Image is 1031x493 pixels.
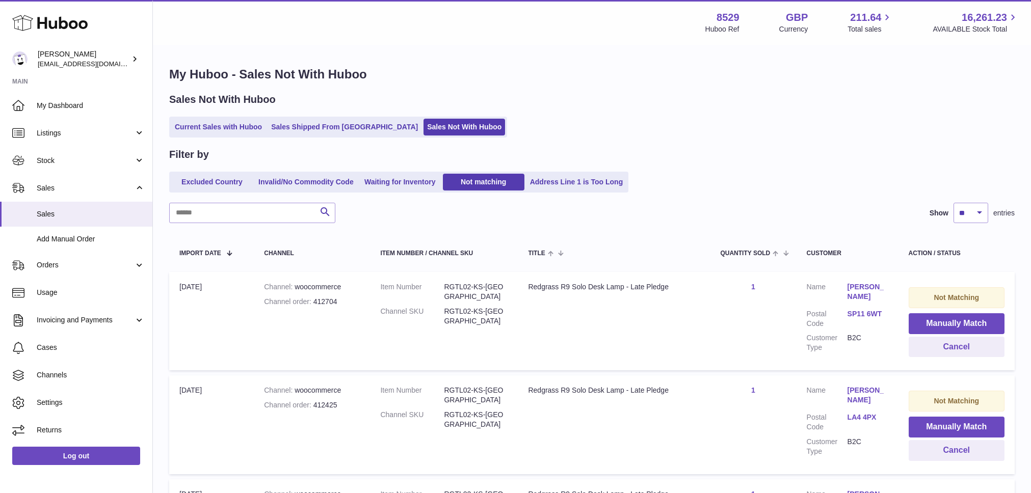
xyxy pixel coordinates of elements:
div: Huboo Ref [705,24,739,34]
div: Customer [807,250,888,257]
button: Manually Match [909,417,1004,437]
dd: RGTL02-KS-[GEOGRAPHIC_DATA] [444,307,508,326]
dt: Channel SKU [380,410,444,429]
strong: GBP [786,11,808,24]
dd: B2C [848,333,888,352]
h2: Filter by [169,148,209,161]
span: Import date [179,250,221,257]
div: Redgrass R9 Solo Desk Lamp - Late Pledge [528,386,700,395]
span: Title [528,250,545,257]
span: [EMAIL_ADDRESS][DOMAIN_NAME] [38,60,150,68]
dt: Channel SKU [380,307,444,326]
button: Cancel [909,337,1004,358]
div: Channel [264,250,360,257]
a: Not matching [443,174,524,190]
strong: Not Matching [934,293,979,302]
span: Sales [37,209,145,219]
dt: Item Number [380,386,444,405]
span: Invoicing and Payments [37,315,134,325]
a: [PERSON_NAME] [848,386,888,405]
a: 211.64 Total sales [848,11,893,34]
dt: Postal Code [807,413,848,432]
dd: RGTL02-KS-[GEOGRAPHIC_DATA] [444,410,508,429]
div: [PERSON_NAME] [38,49,129,69]
button: Cancel [909,440,1004,461]
strong: Channel order [264,401,313,409]
span: Sales [37,183,134,193]
button: Manually Match [909,313,1004,334]
span: Channels [37,370,145,380]
strong: Channel [264,386,295,394]
a: SP11 6WT [848,309,888,319]
a: Log out [12,447,140,465]
a: 1 [751,283,755,291]
td: [DATE] [169,272,254,370]
div: 412704 [264,297,360,307]
strong: Channel [264,283,295,291]
dt: Item Number [380,282,444,302]
label: Show [930,208,948,218]
span: Cases [37,343,145,352]
td: [DATE] [169,375,254,474]
strong: 8529 [717,11,739,24]
a: Address Line 1 is Too Long [526,174,627,190]
a: Sales Shipped From [GEOGRAPHIC_DATA] [268,119,421,135]
span: 16,261.23 [962,11,1007,24]
span: Orders [37,260,134,270]
dd: RGTL02-KS-[GEOGRAPHIC_DATA] [444,386,508,405]
div: 412425 [264,400,360,410]
div: Item Number / Channel SKU [380,250,508,257]
a: 16,261.23 AVAILABLE Stock Total [933,11,1019,34]
dt: Postal Code [807,309,848,328]
a: LA4 4PX [848,413,888,422]
dt: Name [807,386,848,407]
dd: B2C [848,437,888,456]
strong: Channel order [264,297,313,306]
span: entries [993,208,1015,218]
dt: Customer Type [807,437,848,456]
span: Listings [37,128,134,138]
img: admin@redgrass.ch [12,51,28,67]
div: woocommerce [264,386,360,395]
a: Excluded Country [171,174,253,190]
span: Add Manual Order [37,234,145,244]
a: Invalid/No Commodity Code [255,174,357,190]
span: Quantity Sold [720,250,770,257]
h1: My Huboo - Sales Not With Huboo [169,66,1015,83]
a: Waiting for Inventory [359,174,441,190]
a: [PERSON_NAME] [848,282,888,302]
div: Action / Status [909,250,1004,257]
span: Stock [37,156,134,166]
span: My Dashboard [37,101,145,111]
span: Total sales [848,24,893,34]
a: 1 [751,386,755,394]
span: 211.64 [850,11,881,24]
dd: RGTL02-KS-[GEOGRAPHIC_DATA] [444,282,508,302]
div: Redgrass R9 Solo Desk Lamp - Late Pledge [528,282,700,292]
span: AVAILABLE Stock Total [933,24,1019,34]
span: Returns [37,425,145,435]
dt: Name [807,282,848,304]
h2: Sales Not With Huboo [169,93,276,106]
dt: Customer Type [807,333,848,352]
a: Current Sales with Huboo [171,119,266,135]
strong: Not Matching [934,397,979,405]
a: Sales Not With Huboo [424,119,505,135]
div: woocommerce [264,282,360,292]
span: Settings [37,398,145,407]
span: Usage [37,288,145,297]
div: Currency [779,24,808,34]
